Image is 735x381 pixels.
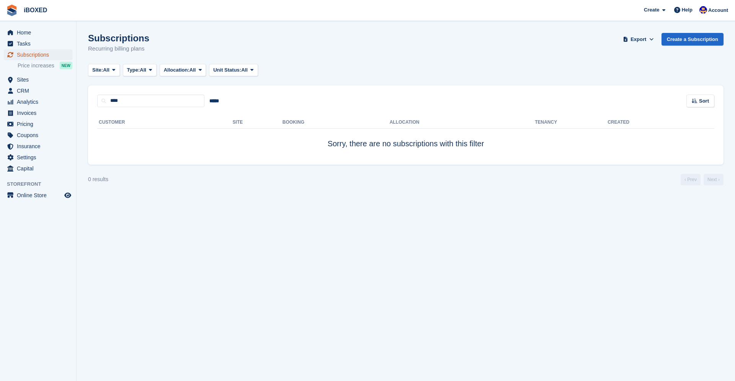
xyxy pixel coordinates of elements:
a: menu [4,96,72,107]
div: NEW [60,62,72,69]
span: Type: [127,66,140,74]
a: Preview store [63,191,72,200]
a: menu [4,163,72,174]
div: 0 results [88,175,108,183]
span: Tasks [17,38,63,49]
button: Export [622,33,655,46]
a: menu [4,74,72,85]
span: Sort [699,97,709,105]
span: Create [644,6,659,14]
span: Allocation: [164,66,189,74]
a: Next [704,174,724,185]
span: Unit Status: [213,66,241,74]
a: menu [4,38,72,49]
th: Allocation [390,116,535,129]
span: Insurance [17,141,63,152]
span: All [140,66,146,74]
nav: Page [679,174,725,185]
span: Pricing [17,119,63,129]
button: Type: All [123,64,157,77]
a: menu [4,190,72,201]
img: Noor Rashid [699,6,707,14]
span: Online Store [17,190,63,201]
span: Account [708,7,728,14]
p: Recurring billing plans [88,44,149,53]
a: menu [4,27,72,38]
th: Site [233,116,283,129]
span: All [241,66,248,74]
span: All [189,66,196,74]
th: Tenancy [535,116,562,129]
span: Invoices [17,108,63,118]
span: Price increases [18,62,54,69]
img: stora-icon-8386f47178a22dfd0bd8f6a31ec36ba5ce8667c1dd55bd0f319d3a0aa187defe.svg [6,5,18,16]
a: iBOXED [21,4,50,16]
span: Site: [92,66,103,74]
span: Home [17,27,63,38]
th: Customer [97,116,233,129]
button: Site: All [88,64,120,77]
th: Created [608,116,714,129]
a: menu [4,141,72,152]
span: Subscriptions [17,49,63,60]
span: Export [630,36,646,43]
a: menu [4,85,72,96]
a: menu [4,108,72,118]
span: CRM [17,85,63,96]
a: Previous [681,174,701,185]
span: Coupons [17,130,63,141]
h1: Subscriptions [88,33,149,43]
a: menu [4,152,72,163]
span: Capital [17,163,63,174]
span: All [103,66,109,74]
button: Unit Status: All [209,64,258,77]
span: Sorry, there are no subscriptions with this filter [328,139,484,148]
a: menu [4,130,72,141]
span: Sites [17,74,63,85]
a: menu [4,49,72,60]
span: Help [682,6,693,14]
a: menu [4,119,72,129]
a: Price increases NEW [18,61,72,70]
th: Booking [283,116,390,129]
span: Settings [17,152,63,163]
button: Allocation: All [160,64,206,77]
span: Analytics [17,96,63,107]
span: Storefront [7,180,76,188]
a: Create a Subscription [661,33,724,46]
